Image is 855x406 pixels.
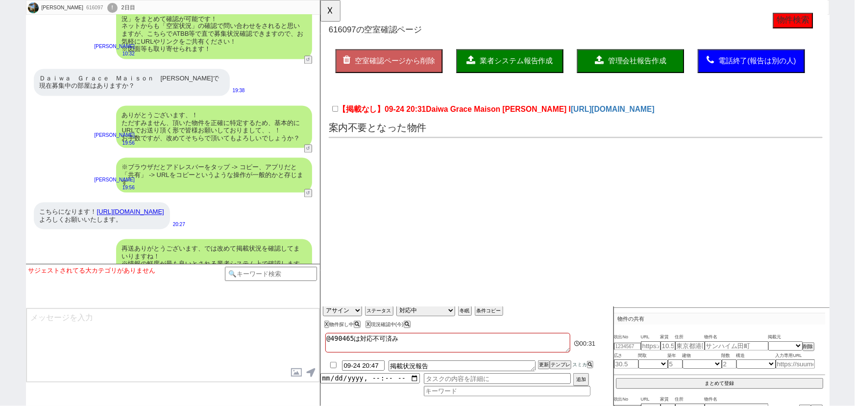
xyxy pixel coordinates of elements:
div: 物件探し中 [324,322,364,327]
span: 616097 [9,27,38,37]
div: ※ブラウザだとアドレスバーをタップ -> コピー、アプリだと「共有」 -> URLをコピーというような操作が一般的かと存じます [116,158,312,193]
span: 物件名 [705,396,768,404]
p: 19:56 [95,184,135,192]
span: 掲載元 [768,333,782,341]
button: 削除 [803,342,814,351]
input: タスクの内容を詳細に [424,373,571,384]
span: 築年 [668,352,683,360]
p: 19:38 [233,87,245,95]
span: 空室確認ページから削除 [37,61,123,70]
button: ↺ [304,145,312,153]
button: ↺ [304,56,312,64]
button: テンプレ [550,360,571,369]
span: 吹出No [614,396,641,404]
div: こちらになります！ よろしくお願いいたします。 [34,203,170,229]
span: 広さ [614,352,638,360]
a: [URL][DOMAIN_NAME] [97,208,164,216]
span: 電話終了(報告は別の人) [428,61,512,70]
p: [PERSON_NAME] [95,132,135,140]
span: 管理会社報告作成 [309,61,372,70]
input: 1234567 [614,343,641,350]
span: Daiwa Grace Maison [PERSON_NAME] I [114,113,269,122]
input: キーワード [424,386,590,396]
span: 吹出No [614,333,641,341]
div: 2日目 [122,4,135,12]
button: 業者システム報告作成 [146,53,261,78]
div: ! [107,3,118,13]
p: 20:27 [173,221,185,229]
button: 空室確認ページから削除 [16,53,131,78]
span: スミカ [571,362,587,367]
span: 構造 [736,352,776,360]
button: 追加 [573,373,589,386]
input: 2 [722,359,736,369]
p: 10:32 [95,51,135,58]
button: まとめて登録 [616,378,823,389]
p: [PERSON_NAME] [95,43,135,51]
button: 物件検索 [487,14,530,30]
button: 条件コピー [475,306,503,316]
span: URL [641,333,660,341]
p: 案内不要となった物件 [9,130,540,145]
span: 入力専用URL [776,352,815,360]
span: 業者システム報告作成 [171,61,250,70]
input: 30.5 [614,359,638,369]
button: ↺ [304,189,312,198]
button: 更新 [538,360,550,369]
div: 再送ありがとうございます、では改めて掲載状況を確認してまいりますね！ ※情報の鮮度が最も良いとされる業者システム上で確認しますので基本リアルタイムです [116,239,312,281]
span: 住所 [675,333,705,341]
input: 5 [668,359,683,369]
span: 階数 [722,352,736,360]
span: 建物 [683,352,722,360]
span: 物件名 [705,333,768,341]
p: 物件の共有 [614,313,825,325]
div: 616097 [83,4,105,12]
button: X [366,321,371,328]
p: 19:56 [95,140,135,148]
a: [URL][DOMAIN_NAME] [269,113,360,122]
button: X [324,321,330,328]
button: 冬眠 [458,306,472,316]
button: 管理会社報告作成 [276,53,391,78]
input: https://suumo.jp/chintai/jnc_000022489271 [776,359,815,369]
div: Ｄａｉｗａ Ｇｒａｃｅ Ｍａｉｓｏｎ [PERSON_NAME]で現在募集中の部屋はありますか？ [34,69,230,96]
input: 【掲載なし】09-24 20:31Daiwa Grace Maison [PERSON_NAME] I [13,114,19,120]
div: ありがとうございます、！ ただすみません、頂いた物件を正確に特定するため、基本的にURLでお送り頂く形で皆様お願いしておりまして、、！ お手数ですが、改めてそちらで頂いてもよろしいでしょうか？ [116,106,312,148]
span: 間取 [638,352,668,360]
img: 0hAys5PhtmHlZeTDKi70pgKS4cHTx9PUdEcS5TYmoYQ2U2flsIcy9QNmlNQDI2fw0JJX1QZ2hPRDJSX2kwQBriYll8QGJrflA... [28,2,39,13]
input: サンハイム田町 [705,341,768,351]
input: 10.5 [660,341,675,351]
label: 【掲載なし】09-24 20:31 [13,112,269,124]
button: ステータス [365,306,393,316]
input: 🔍キーワード検索 [225,267,318,281]
span: 住所 [675,396,705,404]
h1: の空室確認ページ [9,27,540,37]
input: 東京都港区海岸３ [675,341,705,351]
div: サジェストされてる大カテゴリがありません [28,267,225,275]
input: https://suumo.jp/chintai/jnc_000022489271 [641,341,660,351]
div: 現況確認中(今) [366,322,413,327]
div: [PERSON_NAME] [40,4,83,12]
span: 家賃 [660,396,675,404]
span: 00:31 [580,340,596,347]
button: 電話終了(報告は別の人) [406,53,521,78]
span: URL [641,396,660,404]
p: [PERSON_NAME] [95,177,135,184]
span: 家賃 [660,333,675,341]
